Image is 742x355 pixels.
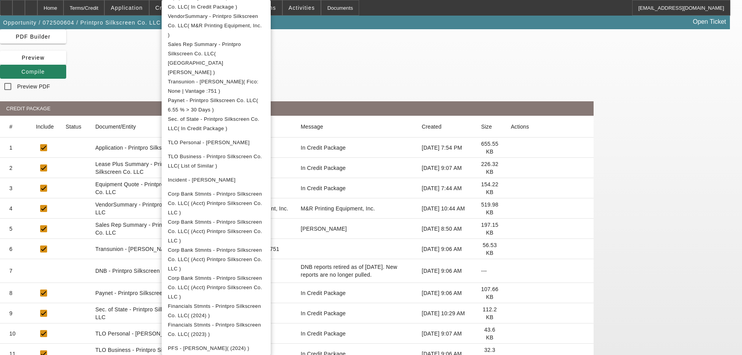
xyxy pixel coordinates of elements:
[162,189,271,217] button: Corp Bank Stmnts - Printpro Silkscreen Co. LLC( (Acct) Printpro Silkscreen Co. LLC )
[168,303,261,318] span: Financials Stmnts - Printpro Silkscreen Co. LLC( (2024) )
[168,275,262,300] span: Corp Bank Stmnts - Printpro Silkscreen Co. LLC( (Acct) Printpro Silkscreen Co. LLC )
[162,40,271,77] button: Sales Rep Summary - Printpro Silkscreen Co. LLC( Mansfield, Jeff )
[168,13,262,38] span: VendorSummary - Printpro Silkscreen Co. LLC( M&R Printing Equipment, Inc. )
[168,322,261,337] span: Financials Stmnts - Printpro Silkscreen Co. LLC( (2023) )
[162,217,271,245] button: Corp Bank Stmnts - Printpro Silkscreen Co. LLC( (Acct) Printpro Silkscreen Co. LLC )
[168,116,259,131] span: Sec. of State - Printpro Silkscreen Co. LLC( In Credit Package )
[162,245,271,274] button: Corp Bank Stmnts - Printpro Silkscreen Co. LLC( (Acct) Printpro Silkscreen Co. LLC )
[168,41,241,75] span: Sales Rep Summary - Printpro Silkscreen Co. LLC( [GEOGRAPHIC_DATA][PERSON_NAME] )
[168,97,258,113] span: Paynet - Printpro Silkscreen Co. LLC( 6.55 % > 30 Days )
[162,171,271,189] button: Incident - Coughlin, Derek
[168,79,259,94] span: Transunion - [PERSON_NAME]( Fico: None | Vantage :751 )
[162,12,271,40] button: VendorSummary - Printpro Silkscreen Co. LLC( M&R Printing Equipment, Inc. )
[168,191,262,215] span: Corp Bank Stmnts - Printpro Silkscreen Co. LLC( (Acct) Printpro Silkscreen Co. LLC )
[168,154,262,169] span: TLO Business - Printpro Silkscreen Co. LLC( List of Similar )
[162,302,271,320] button: Financials Stmnts - Printpro Silkscreen Co. LLC( (2024) )
[162,320,271,339] button: Financials Stmnts - Printpro Silkscreen Co. LLC( (2023) )
[162,274,271,302] button: Corp Bank Stmnts - Printpro Silkscreen Co. LLC( (Acct) Printpro Silkscreen Co. LLC )
[168,219,262,244] span: Corp Bank Stmnts - Printpro Silkscreen Co. LLC( (Acct) Printpro Silkscreen Co. LLC )
[168,177,236,183] span: Incident - [PERSON_NAME]
[168,140,250,145] span: TLO Personal - [PERSON_NAME]
[162,115,271,133] button: Sec. of State - Printpro Silkscreen Co. LLC( In Credit Package )
[162,77,271,96] button: Transunion - Coughlin, Derek( Fico: None | Vantage :751 )
[168,247,262,272] span: Corp Bank Stmnts - Printpro Silkscreen Co. LLC( (Acct) Printpro Silkscreen Co. LLC )
[168,345,249,351] span: PFS - [PERSON_NAME]( (2024) )
[162,152,271,171] button: TLO Business - Printpro Silkscreen Co. LLC( List of Similar )
[162,133,271,152] button: TLO Personal - Coughlin, Derek
[162,96,271,115] button: Paynet - Printpro Silkscreen Co. LLC( 6.55 % > 30 Days )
